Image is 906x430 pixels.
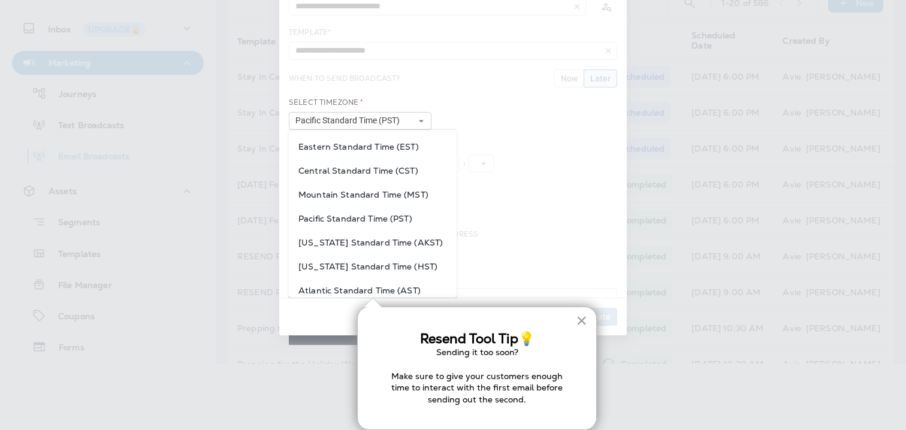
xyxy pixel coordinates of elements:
span: Pacific Standard Time (PST) [295,116,404,126]
span: Pacific Standard Time (PST) [298,214,447,223]
span: Mountain Standard Time (MST) [298,190,447,199]
label: Select Timezone [289,98,363,107]
p: Sending it too soon? [382,347,572,359]
span: [US_STATE] Standard Time (HST) [298,262,447,271]
span: Atlantic Standard Time (AST) [298,286,447,295]
h3: Resend Tool Tip💡 [382,331,572,347]
span: Central Standard Time (CST) [298,166,447,175]
p: Make sure to give your customers enough time to interact with the first email before sending out ... [382,371,572,406]
span: Eastern Standard Time (EST) [298,142,447,152]
span: [US_STATE] Standard Time (AKST) [298,238,447,247]
button: Close [576,311,587,330]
